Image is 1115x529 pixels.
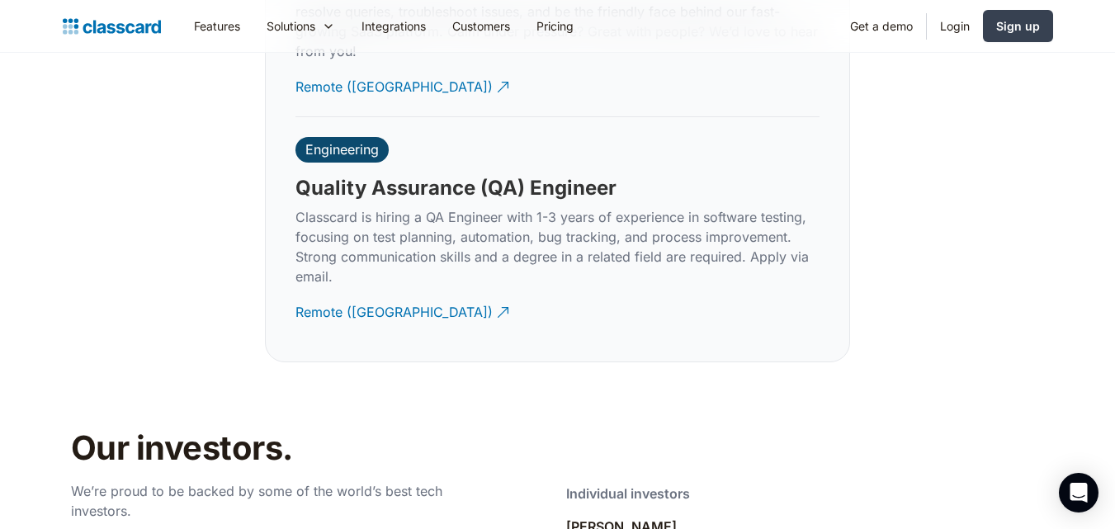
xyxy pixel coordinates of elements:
[996,17,1040,35] div: Sign up
[295,290,493,322] div: Remote ([GEOGRAPHIC_DATA])
[253,7,348,45] div: Solutions
[71,428,595,468] h2: Our investors.
[348,7,439,45] a: Integrations
[63,15,161,38] a: home
[523,7,587,45] a: Pricing
[295,207,820,286] p: Classcard is hiring a QA Engineer with 1-3 years of experience in software testing, focusing on t...
[295,64,512,110] a: Remote ([GEOGRAPHIC_DATA])
[305,141,379,158] div: Engineering
[439,7,523,45] a: Customers
[295,176,617,201] h3: Quality Assurance (QA) Engineer
[295,64,493,97] div: Remote ([GEOGRAPHIC_DATA])
[267,17,315,35] div: Solutions
[566,484,690,503] div: Individual investors
[983,10,1053,42] a: Sign up
[837,7,926,45] a: Get a demo
[1059,473,1098,512] div: Open Intercom Messenger
[71,481,500,521] p: We’re proud to be backed by some of the world’s best tech investors.
[927,7,983,45] a: Login
[295,290,512,335] a: Remote ([GEOGRAPHIC_DATA])
[181,7,253,45] a: Features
